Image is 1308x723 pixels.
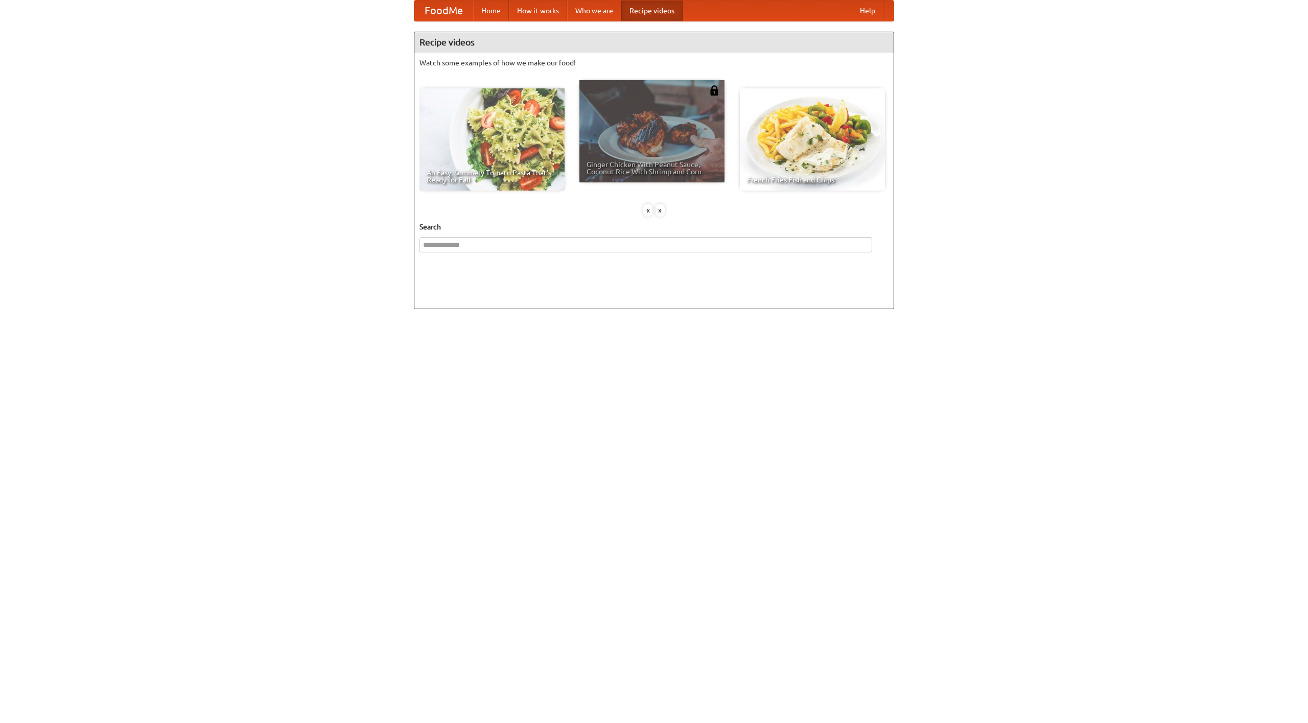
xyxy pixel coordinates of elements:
[414,1,473,21] a: FoodMe
[509,1,567,21] a: How it works
[747,176,878,183] span: French Fries Fish and Chips
[419,88,565,191] a: An Easy, Summery Tomato Pasta That's Ready for Fall
[427,169,557,183] span: An Easy, Summery Tomato Pasta That's Ready for Fall
[709,85,719,96] img: 483408.png
[419,222,889,232] h5: Search
[621,1,683,21] a: Recipe videos
[419,58,889,68] p: Watch some examples of how we make our food!
[473,1,509,21] a: Home
[852,1,883,21] a: Help
[643,204,652,217] div: «
[656,204,665,217] div: »
[567,1,621,21] a: Who we are
[740,88,885,191] a: French Fries Fish and Chips
[414,32,894,53] h4: Recipe videos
